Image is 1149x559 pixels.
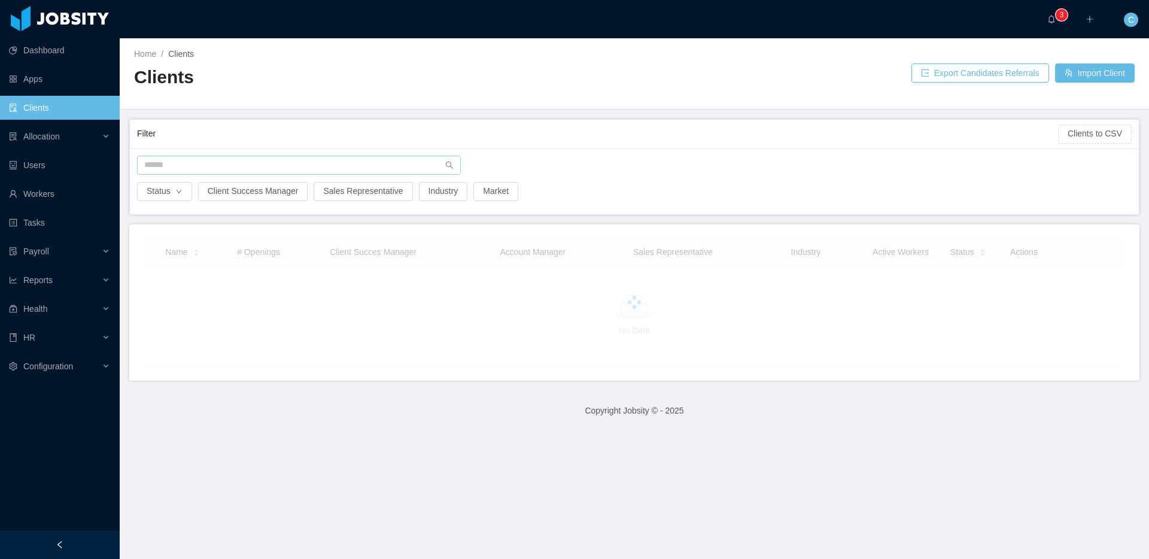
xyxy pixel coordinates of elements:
[198,182,308,201] button: Client Success Manager
[23,132,60,141] span: Allocation
[9,362,17,370] i: icon: setting
[134,65,634,90] h2: Clients
[314,182,412,201] button: Sales Representative
[23,247,49,256] span: Payroll
[23,361,73,371] span: Configuration
[1086,15,1094,23] i: icon: plus
[1060,9,1064,21] p: 3
[168,49,194,59] span: Clients
[1128,13,1134,27] span: C
[1055,63,1135,83] button: icon: usergroup-addImport Client
[137,182,192,201] button: Statusicon: down
[9,247,17,256] i: icon: file-protect
[1058,124,1132,144] button: Clients to CSV
[9,153,110,177] a: icon: robotUsers
[9,96,110,120] a: icon: auditClients
[161,49,163,59] span: /
[911,63,1049,83] button: icon: exportExport Candidates Referrals
[23,304,47,314] span: Health
[9,333,17,342] i: icon: book
[23,275,53,285] span: Reports
[9,276,17,284] i: icon: line-chart
[9,67,110,91] a: icon: appstoreApps
[9,211,110,235] a: icon: profileTasks
[134,49,156,59] a: Home
[120,390,1149,432] footer: Copyright Jobsity © - 2025
[445,161,454,169] i: icon: search
[1056,9,1068,21] sup: 3
[9,305,17,313] i: icon: medicine-box
[23,333,35,342] span: HR
[9,38,110,62] a: icon: pie-chartDashboard
[9,132,17,141] i: icon: solution
[419,182,468,201] button: Industry
[473,182,518,201] button: Market
[1047,15,1056,23] i: icon: bell
[137,123,1058,145] div: Filter
[9,182,110,206] a: icon: userWorkers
